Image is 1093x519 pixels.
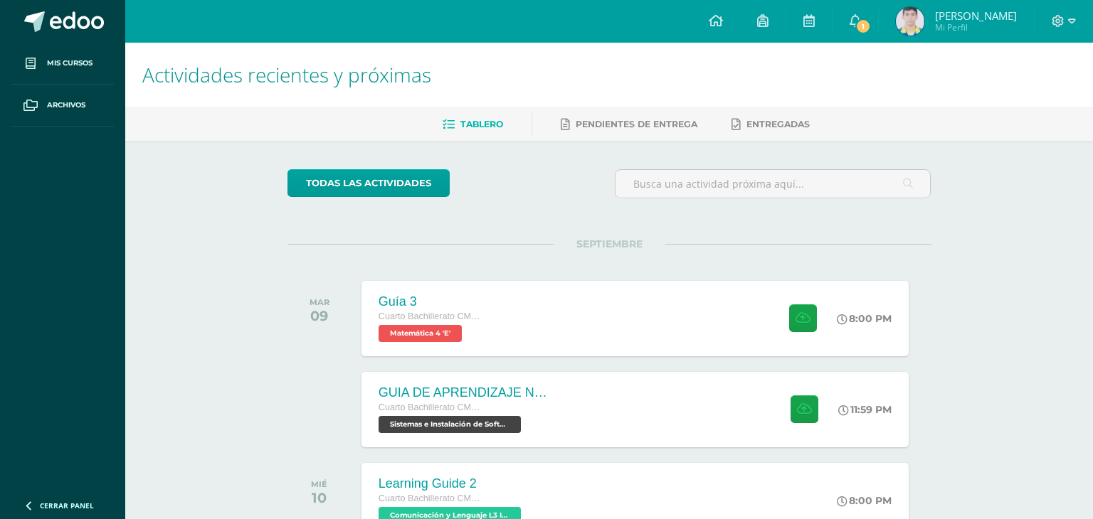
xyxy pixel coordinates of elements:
[379,385,549,400] div: GUIA DE APRENDIZAJE NO 3 / EJERCICIOS DE CICLOS EN PDF
[379,476,524,491] div: Learning Guide 2
[311,489,327,506] div: 10
[47,58,93,69] span: Mis cursos
[379,402,485,412] span: Cuarto Bachillerato CMP Bachillerato en CCLL con Orientación en Computación
[935,9,1017,23] span: [PERSON_NAME]
[379,493,485,503] span: Cuarto Bachillerato CMP Bachillerato en CCLL con Orientación en Computación
[616,170,931,198] input: Busca una actividad próxima aquí...
[896,7,924,36] img: ca1fe795033613cb2690204dff233b72.png
[561,113,697,136] a: Pendientes de entrega
[379,294,485,309] div: Guía 3
[287,169,450,197] a: todas las Actividades
[379,416,521,433] span: Sistemas e Instalación de Software (Desarrollo de Software) 'E'
[47,100,85,111] span: Archivos
[837,494,892,507] div: 8:00 PM
[460,119,503,129] span: Tablero
[11,43,114,85] a: Mis cursos
[40,501,94,510] span: Cerrar panel
[732,113,810,136] a: Entregadas
[837,312,892,325] div: 8:00 PM
[310,307,329,324] div: 09
[443,113,503,136] a: Tablero
[11,85,114,127] a: Archivos
[838,403,892,416] div: 11:59 PM
[311,479,327,489] div: MIÉ
[310,297,329,307] div: MAR
[379,311,485,321] span: Cuarto Bachillerato CMP Bachillerato en CCLL con Orientación en Computación
[935,21,1017,33] span: Mi Perfil
[379,325,462,342] span: Matemática 4 'E'
[855,18,871,34] span: 1
[576,119,697,129] span: Pendientes de entrega
[746,119,810,129] span: Entregadas
[142,61,431,88] span: Actividades recientes y próximas
[554,237,665,250] span: SEPTIEMBRE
